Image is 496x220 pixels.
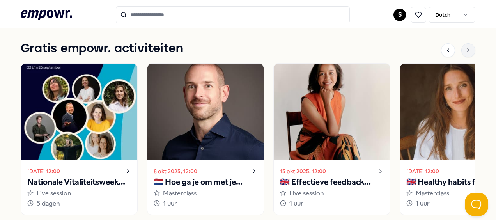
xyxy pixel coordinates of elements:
div: Live session [27,188,131,199]
div: 1 uur [280,199,384,209]
div: Live session [280,188,384,199]
a: [DATE] 12:00Nationale Vitaliteitsweek 2025Live session5 dagen [21,63,138,215]
time: [DATE] 12:00 [406,167,439,176]
input: Search for products, categories or subcategories [116,6,350,23]
time: 8 okt 2025, 12:00 [154,167,197,176]
button: S [393,9,406,21]
time: 15 okt 2025, 12:00 [280,167,326,176]
p: 🇳🇱 Hoe ga je om met je innerlijke criticus? [154,176,257,188]
time: [DATE] 12:00 [27,167,60,176]
iframe: Help Scout Beacon - Open [465,193,488,216]
div: 1 uur [154,199,257,209]
img: activity image [147,64,264,160]
a: 15 okt 2025, 12:00🇬🇧 Effectieve feedback geven en ontvangenLive session1 uur [273,63,390,215]
h1: Gratis empowr. activiteiten [21,39,183,59]
p: Nationale Vitaliteitsweek 2025 [27,176,131,188]
div: Masterclass [154,188,257,199]
a: 8 okt 2025, 12:00🇳🇱 Hoe ga je om met je innerlijke criticus?Masterclass1 uur [147,63,264,215]
img: activity image [21,64,137,160]
img: activity image [274,64,390,160]
div: 5 dagen [27,199,131,209]
p: 🇬🇧 Effectieve feedback geven en ontvangen [280,176,384,188]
